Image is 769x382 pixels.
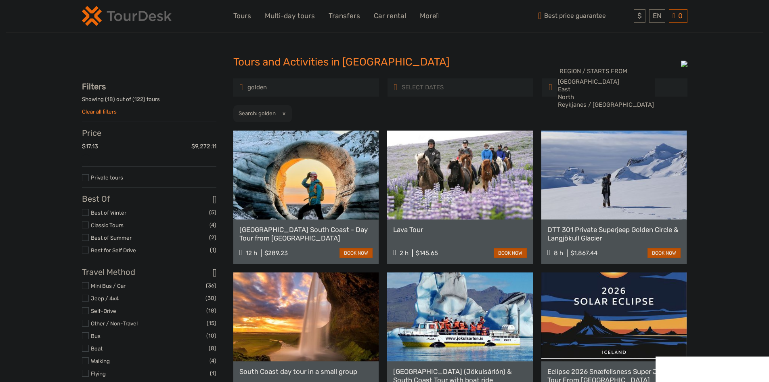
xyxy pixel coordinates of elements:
a: Jeep / 4x4 [91,295,119,302]
a: Other / Non-Travel [91,320,138,327]
div: Showing ( ) out of ( ) tours [82,95,216,108]
label: 122 [134,95,143,103]
select: REGION / STARTS FROM [557,78,655,109]
span: (5) [209,208,216,217]
span: (18) [206,306,216,315]
a: Best for Self Drive [91,247,136,253]
a: More [420,10,439,22]
a: book now [647,248,681,258]
span: REGION / STARTS FROM [556,65,631,78]
a: Private tours [91,174,123,181]
span: Best price guarantee [536,9,632,23]
span: 2 h [400,249,409,257]
a: Bus [91,333,101,339]
a: Best of Summer [91,234,132,241]
a: book now [339,248,373,258]
a: DTT 301 Private Superjeep Golden Circle & Langjökull Glacier [547,226,681,242]
option: Reykjanes / [GEOGRAPHIC_DATA] [557,101,655,109]
a: Walking [91,358,110,364]
span: 12 h [246,249,257,257]
label: $17.13 [82,142,98,151]
span: (10) [206,331,216,340]
a: Transfers [329,10,360,22]
h2: Search: golden [239,110,276,116]
span: 8 h [554,249,563,257]
label: $9,272.11 [191,142,216,151]
span: $ [637,12,642,20]
input: SEARCH [247,80,316,95]
h3: Travel Method [82,267,216,277]
h3: Price [82,128,216,138]
span: (8) [209,344,216,353]
input: SELECT DATES [401,80,470,95]
span: (15) [207,319,216,328]
div: EN [649,9,665,23]
h1: Tours and Activities in [GEOGRAPHIC_DATA] [233,56,536,69]
a: Clear all filters [82,108,117,115]
span: (4) [210,356,216,365]
img: 120-15d4194f-c635-41b9-a512-a3cb382bfb57_logo_small.png [82,6,172,26]
a: Boat [91,345,103,352]
label: 18 [107,95,113,103]
strong: Filters [82,82,106,91]
span: (36) [206,281,216,290]
a: Classic Tours [91,222,124,228]
button: x [277,109,288,118]
span: (4) [210,220,216,230]
div: $289.23 [264,249,288,257]
a: [GEOGRAPHIC_DATA] South Coast - Day Tour from [GEOGRAPHIC_DATA] [239,226,373,242]
span: (30) [205,293,216,303]
h3: Best Of [82,194,216,204]
span: (1) [210,369,216,378]
img: PurchaseViaTourDesk.png [681,61,687,67]
span: (2) [209,233,216,242]
option: [GEOGRAPHIC_DATA] [557,78,655,86]
a: South Coast day tour in a small group [239,367,373,376]
div: $1,867.44 [570,249,597,257]
a: Car rental [374,10,406,22]
iframe: LiveChat chat widget [656,357,769,382]
button: REGION / STARTS FROM [556,65,633,78]
div: $145.65 [416,249,438,257]
a: book now [494,248,527,258]
option: East [557,86,655,93]
span: 0 [677,12,684,20]
a: Self-Drive [91,308,116,314]
a: Mini Bus / Car [91,283,126,289]
a: Multi-day tours [265,10,315,22]
span: (1) [210,245,216,255]
option: North [557,93,655,101]
a: Tours [233,10,251,22]
a: Lava Tour [393,226,527,234]
a: Best of Winter [91,209,126,216]
a: Flying [91,370,106,377]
